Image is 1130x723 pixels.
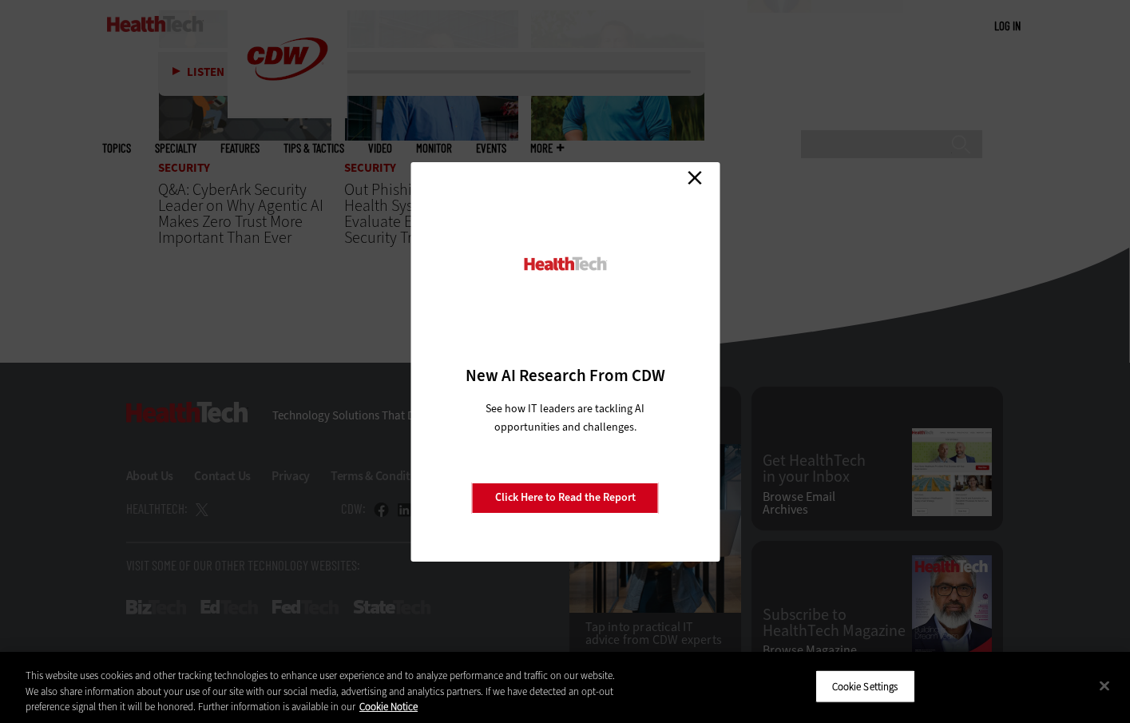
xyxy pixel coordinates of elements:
button: Cookie Settings [815,669,915,703]
div: This website uses cookies and other tracking technologies to enhance user experience and to analy... [26,668,621,715]
a: Click Here to Read the Report [472,483,659,513]
p: See how IT leaders are tackling AI opportunities and challenges. [466,399,664,436]
button: Close [1087,668,1122,703]
img: HealthTech_0.png [521,256,609,272]
h3: New AI Research From CDW [438,364,692,387]
a: Close [683,166,707,190]
a: More information about your privacy [359,700,418,713]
